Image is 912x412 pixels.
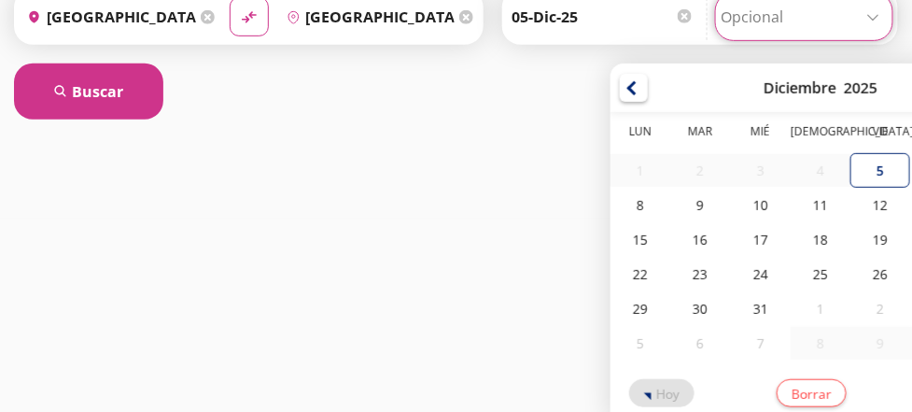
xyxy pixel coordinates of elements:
[730,291,790,326] div: 31-Dic-25
[764,78,836,98] div: Diciembre
[844,78,877,98] div: 2025
[850,257,910,291] div: 26-Dic-25
[730,154,790,187] div: 03-Dic-25
[670,154,730,187] div: 02-Dic-25
[670,257,730,291] div: 23-Dic-25
[850,222,910,257] div: 19-Dic-25
[730,257,790,291] div: 24-Dic-25
[790,327,849,360] div: 08-Ene-26
[610,154,670,187] div: 01-Dic-25
[610,123,670,153] th: Lunes
[670,188,730,222] div: 09-Dic-25
[670,123,730,153] th: Martes
[850,327,910,360] div: 09-Ene-26
[610,188,670,222] div: 08-Dic-25
[850,291,910,326] div: 02-Ene-26
[629,379,695,407] button: Hoy
[790,154,849,187] div: 04-Dic-25
[670,326,730,361] div: 06-Ene-26
[790,123,849,153] th: Jueves
[790,257,849,291] div: 25-Dic-25
[790,291,849,326] div: 01-Ene-26
[790,222,849,257] div: 18-Dic-25
[610,222,670,257] div: 15-Dic-25
[610,326,670,361] div: 05-Ene-26
[610,291,670,326] div: 29-Dic-25
[776,379,846,407] button: Borrar
[730,222,790,257] div: 17-Dic-25
[730,326,790,361] div: 07-Ene-26
[850,153,910,188] div: 05-Dic-25
[14,64,163,120] button: Buscar
[610,257,670,291] div: 22-Dic-25
[850,188,910,222] div: 12-Dic-25
[670,222,730,257] div: 16-Dic-25
[850,123,910,153] th: Viernes
[790,188,849,222] div: 11-Dic-25
[670,291,730,326] div: 30-Dic-25
[730,123,790,153] th: Miércoles
[730,188,790,222] div: 10-Dic-25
